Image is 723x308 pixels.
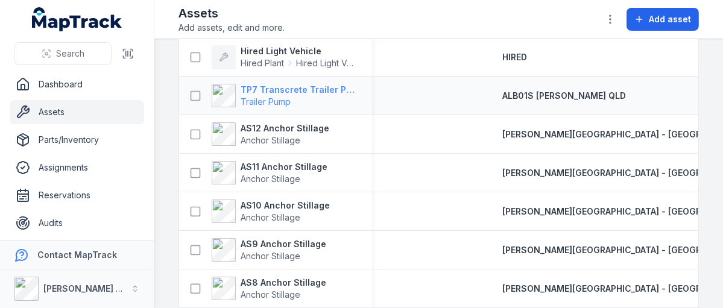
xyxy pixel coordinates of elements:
[56,48,84,60] span: Search
[178,5,285,22] h2: Assets
[14,42,112,65] button: Search
[241,289,300,300] span: Anchor Stillage
[241,212,300,222] span: Anchor Stillage
[241,135,300,145] span: Anchor Stillage
[502,90,626,102] a: ALB01S [PERSON_NAME] QLD
[241,174,300,184] span: Anchor Stillage
[212,277,326,301] a: AS8 Anchor StillageAnchor Stillage
[10,183,144,207] a: Reservations
[10,156,144,180] a: Assignments
[32,7,122,31] a: MapTrack
[241,57,284,69] span: Hired Plant
[241,238,326,250] strong: AS9 Anchor Stillage
[241,200,330,212] strong: AS10 Anchor Stillage
[212,161,327,185] a: AS11 Anchor StillageAnchor Stillage
[10,128,144,152] a: Parts/Inventory
[10,100,144,124] a: Assets
[178,22,285,34] span: Add assets, edit and more.
[241,45,358,57] strong: Hired Light Vehicle
[241,161,327,173] strong: AS11 Anchor Stillage
[10,239,144,263] a: Locations
[43,283,142,294] strong: [PERSON_NAME] Group
[37,250,117,260] strong: Contact MapTrack
[502,51,527,63] a: HIRED
[241,96,291,107] span: Trailer Pump
[212,238,326,262] a: AS9 Anchor StillageAnchor Stillage
[212,200,330,224] a: AS10 Anchor StillageAnchor Stillage
[649,13,691,25] span: Add asset
[241,277,326,289] strong: AS8 Anchor Stillage
[241,122,329,134] strong: AS12 Anchor Stillage
[502,90,626,101] span: ALB01S [PERSON_NAME] QLD
[10,72,144,96] a: Dashboard
[241,251,300,261] span: Anchor Stillage
[502,52,527,62] span: HIRED
[627,8,699,31] button: Add asset
[10,211,144,235] a: Audits
[296,57,358,69] span: Hired Light Vehicle
[241,84,358,96] strong: TP7 Transcrete Trailer Pump
[212,84,358,108] a: TP7 Transcrete Trailer PumpTrailer Pump
[212,122,329,146] a: AS12 Anchor StillageAnchor Stillage
[212,45,358,69] a: Hired Light VehicleHired PlantHired Light Vehicle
